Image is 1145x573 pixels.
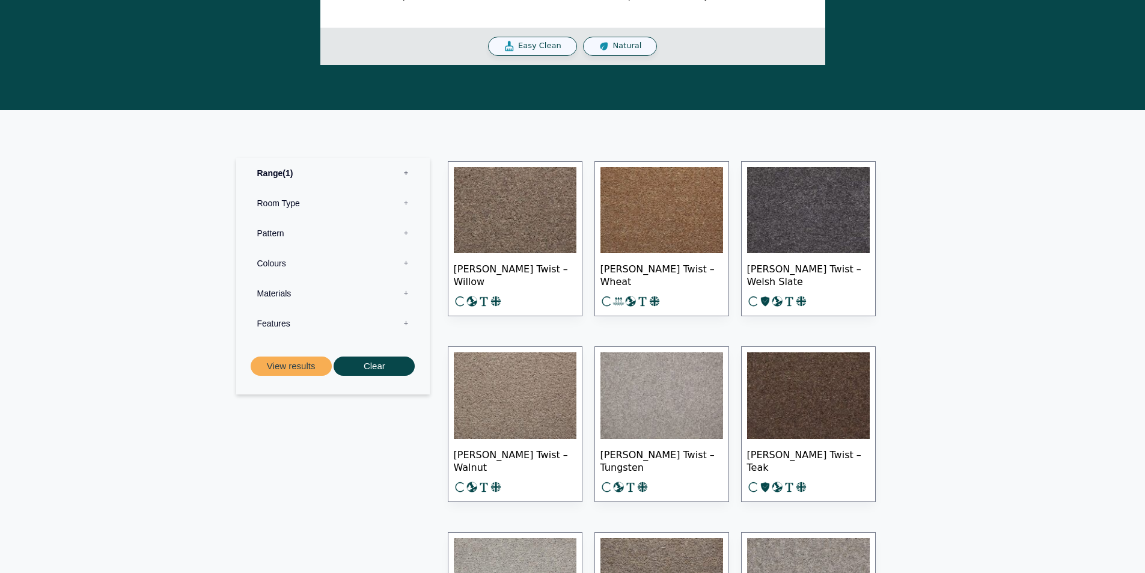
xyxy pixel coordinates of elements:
label: Range [245,158,421,188]
a: [PERSON_NAME] Twist – Tungsten [594,346,729,502]
label: Materials [245,278,421,308]
span: Easy Clean [518,41,561,51]
span: [PERSON_NAME] Twist – Wheat [600,253,723,295]
img: Tomkinson Twist - Wheat [600,167,723,254]
span: 1 [282,168,293,178]
span: [PERSON_NAME] Twist – Welsh Slate [747,253,870,295]
img: Tomkinson Twist - Teak [747,352,870,439]
label: Features [245,308,421,339]
label: Pattern [245,218,421,248]
img: Tomkinson Twist Tungsten [600,352,723,439]
span: [PERSON_NAME] Twist – Tungsten [600,439,723,481]
label: Colours [245,248,421,278]
a: [PERSON_NAME] Twist – Welsh Slate [741,161,876,317]
a: [PERSON_NAME] Twist – Teak [741,346,876,502]
button: Clear [334,357,415,376]
img: Tomkinson Twist Willow [454,167,576,254]
a: [PERSON_NAME] Twist – Wheat [594,161,729,317]
span: [PERSON_NAME] Twist – Teak [747,439,870,481]
img: Tomkinson Twist Welsh Slate [747,167,870,254]
span: Natural [612,41,641,51]
span: [PERSON_NAME] Twist – Walnut [454,439,576,481]
a: [PERSON_NAME] Twist – Walnut [448,346,582,502]
button: View results [251,357,332,376]
img: Tomkinson Twist - Walnut [454,352,576,439]
span: [PERSON_NAME] Twist – Willow [454,253,576,295]
label: Room Type [245,188,421,218]
a: [PERSON_NAME] Twist – Willow [448,161,582,317]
